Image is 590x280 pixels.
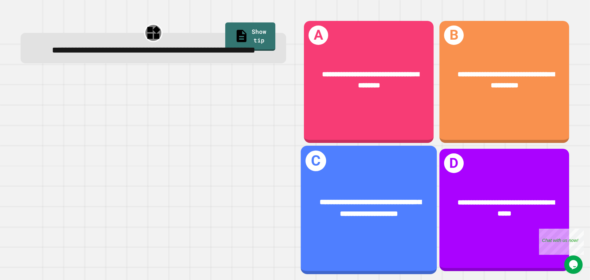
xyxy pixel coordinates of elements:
iframe: chat widget [564,255,584,274]
h1: B [444,26,464,45]
h1: D [444,153,464,173]
h1: A [309,26,328,45]
h1: C [305,151,326,171]
iframe: chat widget [539,229,584,255]
a: Show tip [225,22,275,51]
